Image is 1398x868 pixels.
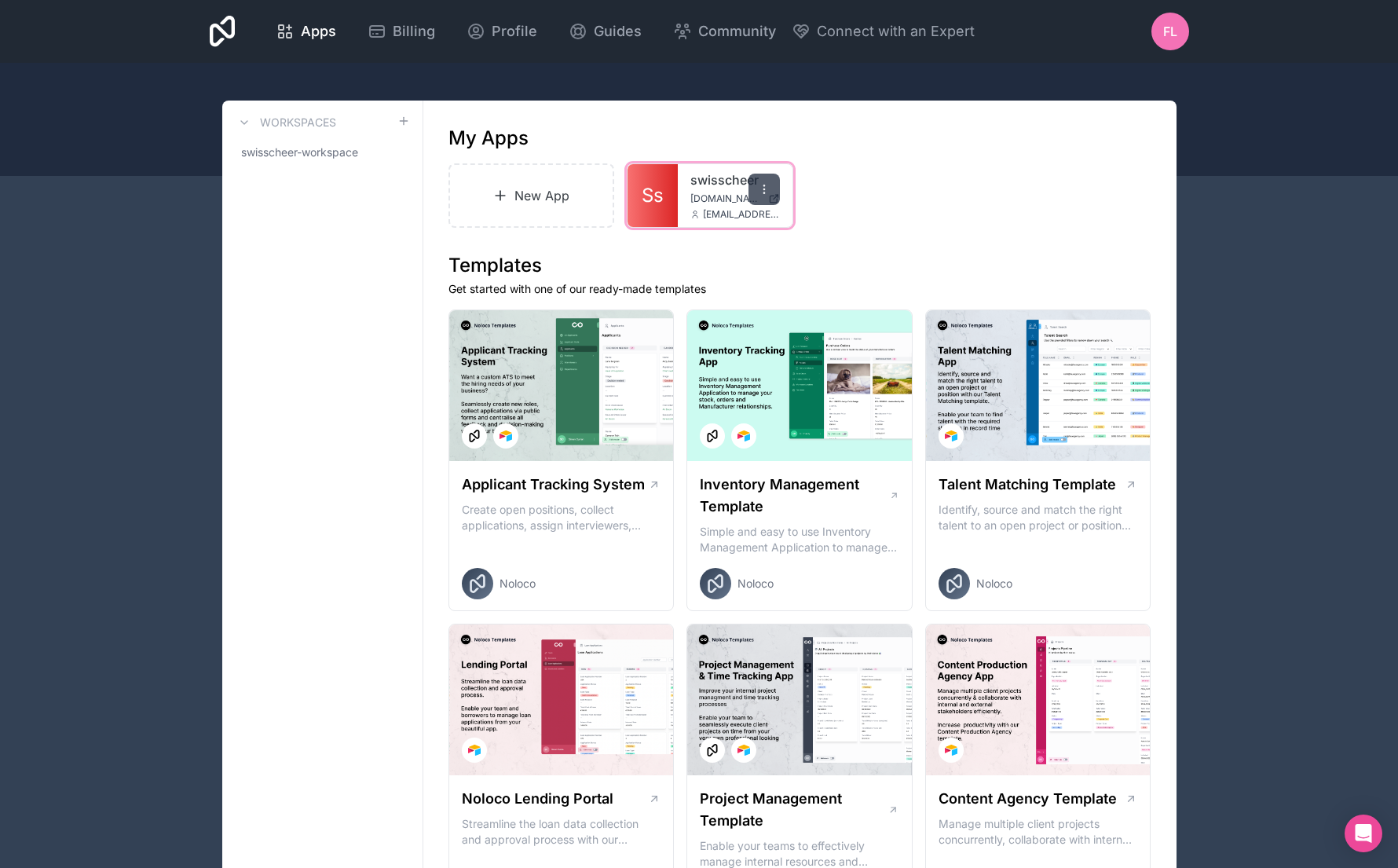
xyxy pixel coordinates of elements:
a: swisscheer [690,170,780,189]
span: Guides [594,20,642,42]
span: Community [698,20,776,42]
a: Workspaces [235,113,336,132]
span: [EMAIL_ADDRESS][DOMAIN_NAME] [703,208,780,221]
span: Billing [393,20,435,42]
a: Billing [355,14,448,49]
h1: Talent Matching Template [939,474,1116,496]
p: Create open positions, collect applications, assign interviewers, centralise candidate feedback a... [462,502,661,533]
span: Ss [642,183,664,208]
span: Noloco [976,576,1012,591]
a: Profile [454,14,550,49]
span: FL [1163,22,1177,41]
h1: Inventory Management Template [700,474,888,518]
span: swisscheer-workspace [241,145,358,160]
a: New App [448,163,615,228]
span: Noloco [737,576,774,591]
a: [DOMAIN_NAME] [690,192,780,205]
div: Open Intercom Messenger [1345,815,1382,852]
h1: Project Management Template [700,788,887,832]
p: Simple and easy to use Inventory Management Application to manage your stock, orders and Manufact... [700,524,899,555]
span: Connect with an Expert [817,20,975,42]
p: Manage multiple client projects concurrently, collaborate with internal and external stakeholders... [939,816,1138,848]
h3: Workspaces [260,115,336,130]
h1: Noloco Lending Portal [462,788,613,810]
img: Airtable Logo [945,744,957,756]
a: Guides [556,14,654,49]
span: Noloco [500,576,536,591]
p: Identify, source and match the right talent to an open project or position with our Talent Matchi... [939,502,1138,533]
button: Connect with an Expert [792,20,975,42]
img: Airtable Logo [468,744,481,756]
p: Get started with one of our ready-made templates [448,281,1151,297]
a: Community [661,14,789,49]
h1: Applicant Tracking System [462,474,645,496]
h1: My Apps [448,126,529,151]
img: Airtable Logo [737,430,750,442]
span: Profile [492,20,537,42]
a: Ss [628,164,678,227]
span: Apps [301,20,336,42]
p: Streamline the loan data collection and approval process with our Lending Portal template. [462,816,661,848]
img: Airtable Logo [500,430,512,442]
a: swisscheer-workspace [235,138,410,167]
h1: Content Agency Template [939,788,1117,810]
img: Airtable Logo [945,430,957,442]
img: Airtable Logo [737,744,750,756]
span: [DOMAIN_NAME] [690,192,762,205]
a: Apps [263,14,349,49]
h1: Templates [448,253,1151,278]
